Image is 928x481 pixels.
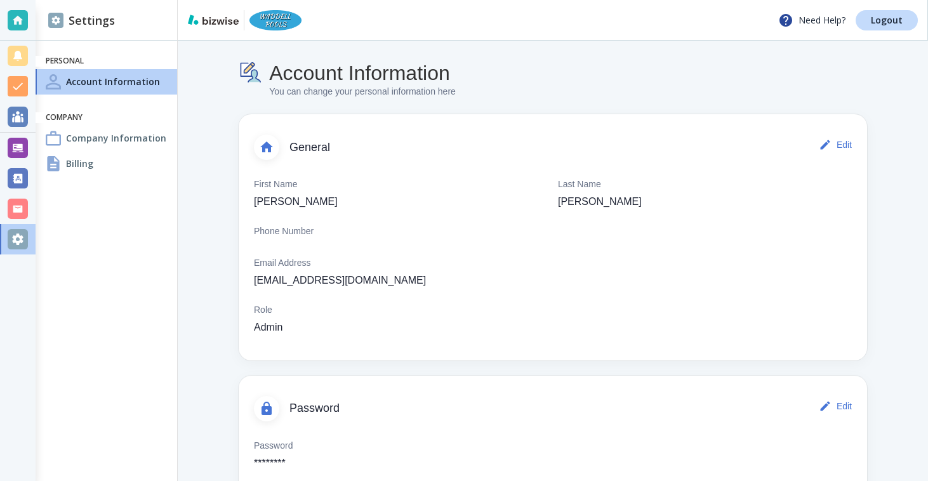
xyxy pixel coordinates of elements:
[816,393,857,419] button: Edit
[46,112,167,123] h6: Company
[856,10,918,30] a: Logout
[254,225,314,239] p: Phone Number
[254,439,293,453] p: Password
[289,141,816,155] span: General
[254,178,297,192] p: First Name
[66,131,166,145] h4: Company Information
[239,61,264,85] img: Account Information
[254,256,310,270] p: Email Address
[254,303,272,317] p: Role
[254,194,338,209] p: [PERSON_NAME]
[558,178,601,192] p: Last Name
[558,194,642,209] p: [PERSON_NAME]
[778,13,845,28] p: Need Help?
[254,273,426,288] p: [EMAIL_ADDRESS][DOMAIN_NAME]
[188,15,239,25] img: bizwise
[66,157,93,170] h4: Billing
[249,10,302,30] img: Waddell Pools
[66,75,160,88] h4: Account Information
[269,61,456,85] h4: Account Information
[48,13,63,28] img: DashboardSidebarSettings.svg
[871,16,903,25] p: Logout
[36,126,177,151] a: Company InformationCompany Information
[816,132,857,157] button: Edit
[289,402,816,416] span: Password
[46,56,167,67] h6: Personal
[269,85,456,99] p: You can change your personal information here
[36,69,177,95] a: Account InformationAccount Information
[48,12,115,29] h2: Settings
[254,320,282,335] p: Admin
[36,151,177,176] a: BillingBilling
